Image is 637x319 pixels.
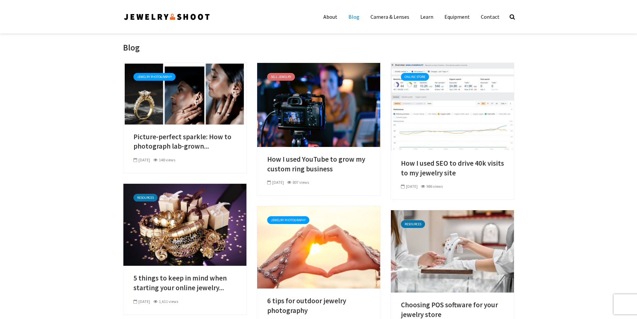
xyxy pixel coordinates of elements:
a: How I used YouTube to grow my custom ring business [267,155,370,174]
a: 6 tips for outdoor jewelry photography [257,243,380,250]
a: 5 things to keep in mind when starting your online jewelry business [123,221,246,228]
a: About [318,10,342,23]
a: Blog [343,10,364,23]
div: 807 views [287,179,309,185]
a: Sell Jewelry [267,73,295,81]
a: 5 things to keep in mind when starting your online jewelry... [133,273,236,293]
div: 148 views [153,157,175,163]
a: Camera & Lenses [365,10,414,23]
a: Jewelry Photography [133,73,176,81]
a: Resources [401,220,425,228]
a: Contact [476,10,505,23]
a: Online Store [401,73,429,81]
span: [DATE] [133,299,150,304]
a: How I used SEO to drive 40k visits to my jewelry site [401,159,504,178]
a: Jewelry Photography [267,216,309,224]
a: Picture-perfect sparkle: How to photograph lab-grown... [133,132,236,151]
span: [DATE] [401,184,418,189]
h1: Blog [123,42,140,53]
span: [DATE] [267,180,284,185]
a: Choosing POS software for your jewelry store [391,247,514,254]
a: Equipment [439,10,475,23]
div: 1,611 views [153,299,178,305]
a: 6 tips for outdoor jewelry photography [267,296,370,315]
a: Picture-perfect sparkle: How to photograph lab-grown diamonds and moissanite rings [123,90,246,96]
a: How I used YouTube to grow my custom ring business [257,101,380,107]
a: How I used SEO to drive 40k visits to my jewelry site [391,103,514,109]
div: 986 views [421,183,443,189]
img: Jewelry Photographer Bay Area - San Francisco | Nationwide via Mail [123,11,211,22]
span: [DATE] [133,157,150,162]
a: Resources [133,194,157,202]
a: Learn [415,10,438,23]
